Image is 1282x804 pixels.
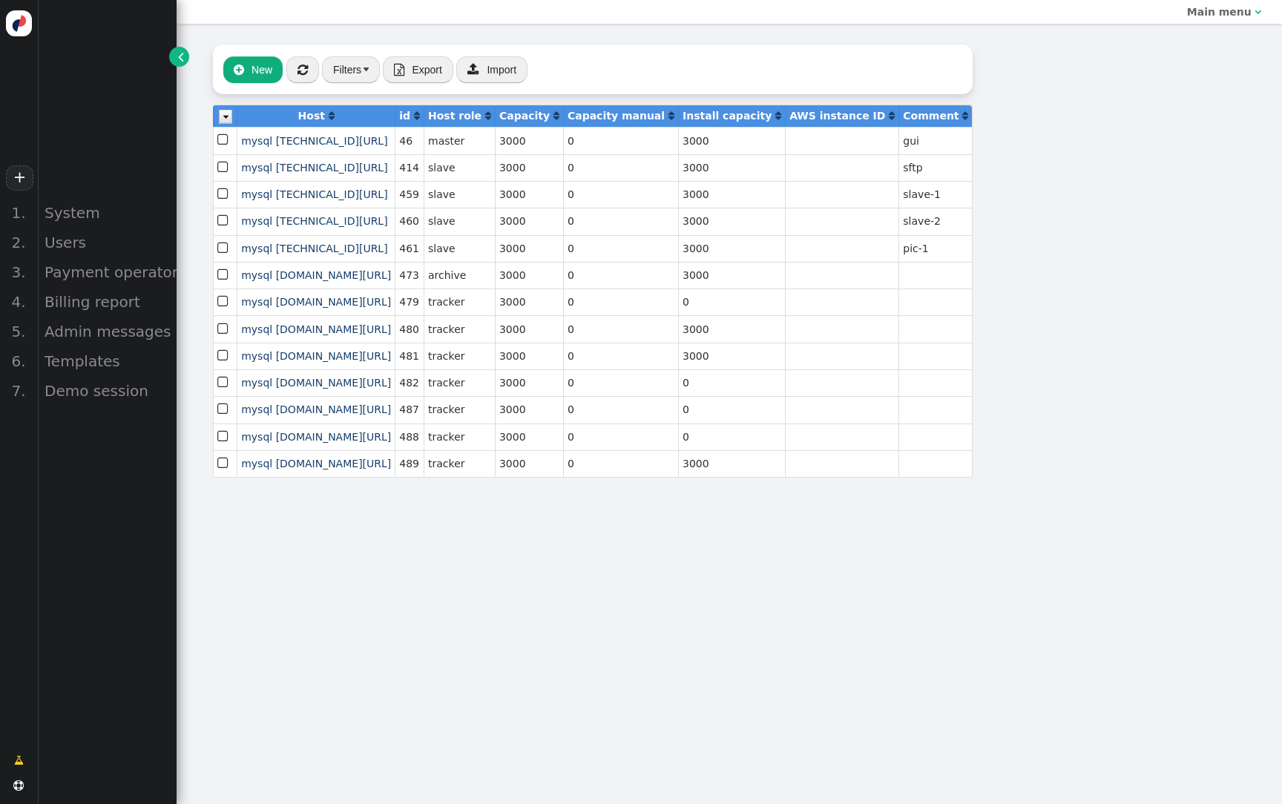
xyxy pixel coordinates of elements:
[241,269,391,281] a: mysql [DOMAIN_NAME][URL]
[234,64,244,76] span: 
[495,450,563,477] td: 3000
[414,110,420,122] a: 
[563,208,678,234] td: 0
[4,747,34,774] a: 
[495,396,563,423] td: 3000
[495,289,563,315] td: 3000
[563,262,678,289] td: 0
[898,154,972,181] td: sftp
[563,369,678,396] td: 0
[217,211,231,231] span: 
[678,315,785,342] td: 3000
[678,396,785,423] td: 0
[6,165,33,191] a: +
[903,110,959,122] b: Comment
[395,450,424,477] td: 489
[395,369,424,396] td: 482
[395,343,424,369] td: 481
[241,243,387,254] a: mysql [TECHNICAL_ID][URL]
[568,110,665,122] b: Capacity manual
[553,111,559,121] span: Click to sort
[241,296,391,308] a: mysql [DOMAIN_NAME][URL]
[395,208,424,234] td: 460
[424,396,495,423] td: tracker
[217,372,231,392] span: 
[241,162,387,174] a: mysql [TECHNICAL_ID][URL]
[495,343,563,369] td: 3000
[217,157,231,177] span: 
[395,127,424,154] td: 46
[241,215,387,227] span: mysql [TECHNICAL_ID][URL]
[241,323,391,335] a: mysql [DOMAIN_NAME][URL]
[424,154,495,181] td: slave
[217,184,231,204] span: 
[563,154,678,181] td: 0
[424,262,495,289] td: archive
[678,181,785,208] td: 3000
[424,127,495,154] td: master
[495,262,563,289] td: 3000
[424,315,495,342] td: tracker
[889,110,895,122] a: 
[395,181,424,208] td: 459
[495,154,563,181] td: 3000
[329,110,335,122] a: 
[678,450,785,477] td: 3000
[563,396,678,423] td: 0
[424,208,495,234] td: slave
[898,208,972,234] td: slave-2
[37,376,177,406] div: Demo session
[495,181,563,208] td: 3000
[414,111,420,121] span: Click to sort
[962,111,968,121] span: Click to sort
[399,110,410,122] b: id
[424,450,495,477] td: tracker
[495,315,563,342] td: 3000
[668,111,674,121] span: Click to sort
[217,291,231,312] span: 
[37,346,177,376] div: Templates
[37,317,177,346] div: Admin messages
[678,262,785,289] td: 3000
[241,135,387,147] a: mysql [TECHNICAL_ID][URL]
[6,10,32,36] img: logo-icon.svg
[37,198,177,228] div: System
[424,343,495,369] td: tracker
[678,289,785,315] td: 0
[395,289,424,315] td: 479
[219,110,232,124] img: icon_dropdown_trigger.png
[456,56,527,83] button: Import
[217,453,231,473] span: 
[217,238,231,258] span: 
[563,181,678,208] td: 0
[563,343,678,369] td: 0
[298,64,308,76] span: 
[395,262,424,289] td: 473
[962,110,968,122] a: 
[217,130,231,150] span: 
[424,289,495,315] td: tracker
[789,110,885,122] b: AWS instance ID
[1255,7,1261,17] span: 
[329,111,335,121] span: Click to sort
[678,343,785,369] td: 3000
[217,399,231,419] span: 
[241,377,391,389] span: mysql [DOMAIN_NAME][URL]
[412,64,441,76] span: Export
[424,181,495,208] td: slave
[241,350,391,362] a: mysql [DOMAIN_NAME][URL]
[241,403,391,415] a: mysql [DOMAIN_NAME][URL]
[775,110,781,122] a: 
[364,67,369,71] img: trigger_black.png
[495,127,563,154] td: 3000
[467,63,479,75] span: 
[241,431,391,443] a: mysql [DOMAIN_NAME][URL]
[13,780,24,791] span: 
[395,154,424,181] td: 414
[394,64,404,76] span: 
[424,235,495,262] td: slave
[898,235,972,262] td: pic-1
